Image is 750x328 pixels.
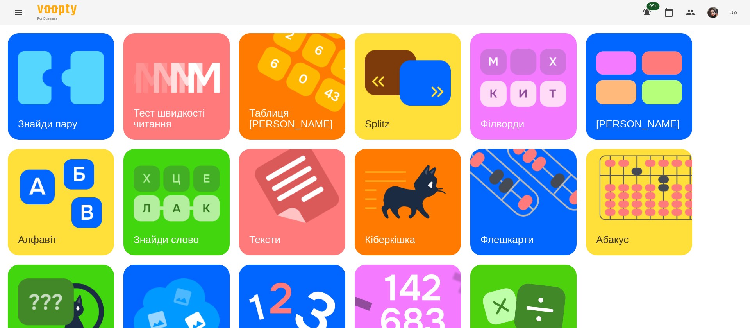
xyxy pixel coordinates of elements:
[596,234,629,246] h3: Абакус
[707,7,718,18] img: 415cf204168fa55e927162f296ff3726.jpg
[134,43,220,112] img: Тест швидкості читання
[470,149,577,255] a: ФлешкартиФлешкарти
[239,33,355,140] img: Таблиця Шульте
[726,5,741,20] button: UA
[18,234,57,246] h3: Алфавіт
[239,149,345,255] a: ТекстиТексти
[596,43,682,112] img: Тест Струпа
[470,149,586,255] img: Флешкарти
[9,3,28,22] button: Menu
[134,159,220,228] img: Знайди слово
[729,8,737,16] span: UA
[249,234,280,246] h3: Тексти
[18,118,77,130] h3: Знайди пару
[134,234,199,246] h3: Знайди слово
[365,118,390,130] h3: Splitz
[18,43,104,112] img: Знайди пару
[37,4,77,15] img: Voopty Logo
[365,234,415,246] h3: Кіберкішка
[647,2,660,10] span: 99+
[365,43,451,112] img: Splitz
[8,149,114,255] a: АлфавітАлфавіт
[355,33,461,140] a: SplitzSplitz
[123,149,230,255] a: Знайди словоЗнайди слово
[37,16,77,21] span: For Business
[239,149,355,255] img: Тексти
[8,33,114,140] a: Знайди паруЗнайди пару
[586,149,702,255] img: Абакус
[480,118,524,130] h3: Філворди
[586,149,692,255] a: АбакусАбакус
[480,234,534,246] h3: Флешкарти
[18,159,104,228] img: Алфавіт
[355,149,461,255] a: КіберкішкаКіберкішка
[123,33,230,140] a: Тест швидкості читанняТест швидкості читання
[365,159,451,228] img: Кіберкішка
[480,43,566,112] img: Філворди
[586,33,692,140] a: Тест Струпа[PERSON_NAME]
[134,107,207,129] h3: Тест швидкості читання
[470,33,577,140] a: ФілвордиФілворди
[596,118,680,130] h3: [PERSON_NAME]
[239,33,345,140] a: Таблиця ШультеТаблиця [PERSON_NAME]
[249,107,333,129] h3: Таблиця [PERSON_NAME]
